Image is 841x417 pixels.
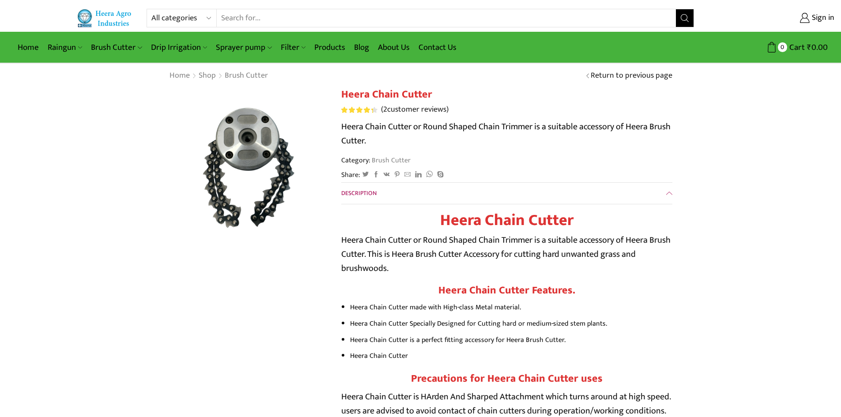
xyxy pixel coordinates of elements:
[350,349,672,362] li: Heera Chain Cutter
[341,107,379,113] span: 2
[807,41,828,54] bdi: 0.00
[350,317,672,330] li: Heera Chain Cutter Specially Designed for Cutting hard or medium-sized stem plants.
[341,155,411,165] span: Category:
[440,207,573,233] strong: Heera Chain Cutter
[807,41,811,54] span: ₹
[703,39,828,56] a: 0 Cart ₹0.00
[276,37,310,58] a: Filter
[341,107,373,113] span: Rated out of 5 based on customer ratings
[383,103,387,116] span: 2
[810,12,834,24] span: Sign in
[211,37,276,58] a: Sprayer pump
[787,41,805,53] span: Cart
[341,188,377,198] span: Description
[350,301,672,314] li: Heera Chain Cutter made with High-class Metal material.
[676,9,694,27] button: Search button
[198,70,216,82] a: Shop
[350,334,672,346] li: Heera Chain Cutter is a perfect fitting accessory for Heera Brush Cutter.
[341,170,360,180] span: Share:
[43,37,87,58] a: Raingun
[341,107,377,113] div: Rated 4.50 out of 5
[414,37,461,58] a: Contact Us
[147,37,211,58] a: Drip Irrigation
[224,70,268,82] a: Brush Cutter
[341,183,672,204] a: Description
[341,120,672,148] p: Heera Chain Cutter or Round Shaped Chain Trimmer is a suitable accessory of Heera Brush Cutter.
[217,9,676,27] input: Search for...
[411,370,603,387] strong: Precautions for Heera Chain Cutter uses
[341,88,672,101] h1: Heera Chain Cutter
[13,37,43,58] a: Home
[591,70,672,82] a: Return to previous page
[381,104,449,116] a: (2customer reviews)
[778,42,787,52] span: 0
[373,37,414,58] a: About Us
[87,37,146,58] a: Brush Cutter
[169,70,190,82] a: Home
[370,154,411,166] a: Brush Cutter
[341,233,672,275] p: Heera Chain Cutter or Round Shaped Chain Trimmer is a suitable accessory of Heera Brush Cutter. T...
[169,70,268,82] nav: Breadcrumb
[707,10,834,26] a: Sign in
[310,37,350,58] a: Products
[350,37,373,58] a: Blog
[438,282,575,299] strong: Heera Chain Cutter Features.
